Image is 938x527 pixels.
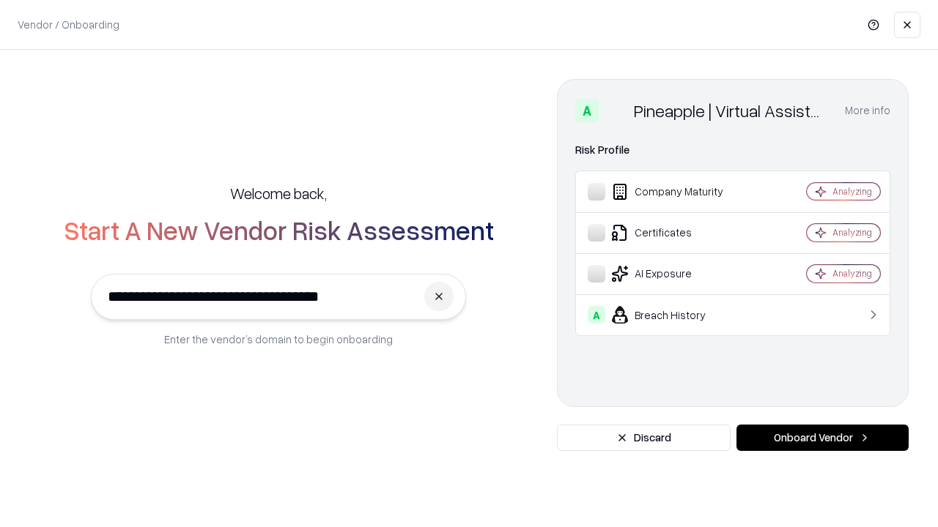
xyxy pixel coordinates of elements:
[575,141,890,159] div: Risk Profile
[18,17,119,32] p: Vendor / Onboarding
[64,215,494,244] h2: Start A New Vendor Risk Assessment
[634,99,827,122] div: Pineapple | Virtual Assistant Agency
[588,306,763,324] div: Breach History
[736,425,909,451] button: Onboard Vendor
[832,267,872,280] div: Analyzing
[588,183,763,201] div: Company Maturity
[588,224,763,242] div: Certificates
[557,425,731,451] button: Discard
[575,99,599,122] div: A
[588,306,605,324] div: A
[832,185,872,198] div: Analyzing
[845,97,890,124] button: More info
[588,265,763,283] div: AI Exposure
[605,99,628,122] img: Pineapple | Virtual Assistant Agency
[230,183,327,203] h5: Welcome back,
[164,332,393,347] p: Enter the vendor’s domain to begin onboarding
[832,226,872,239] div: Analyzing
